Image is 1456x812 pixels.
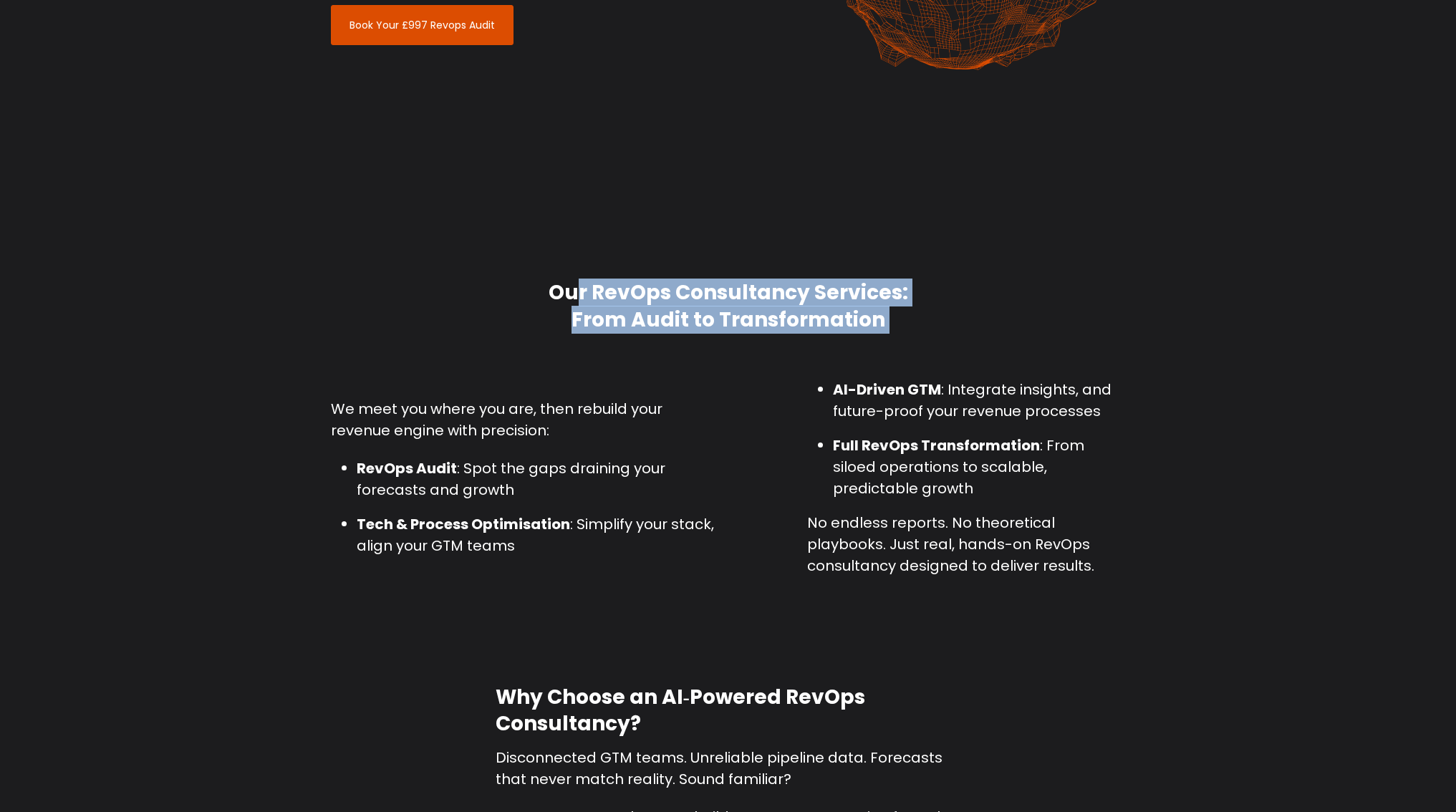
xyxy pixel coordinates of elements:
h2: Our RevOps Consultancy Services: From Audit to Transformation [331,279,1126,334]
p: No endless reports. No theoretical playbooks. Just real, hands-on RevOps consultancy designed to ... [807,512,1126,576]
strong: RevOps Audit [357,458,457,478]
li: : Spot the gaps draining your forecasts and growth [357,458,718,501]
p: We meet you where you are, then rebuild your revenue engine with precision: [331,398,718,441]
li: : From siloed operations to scalable, predictable growth [833,435,1126,499]
p: Disconnected GTM teams. Unreliable pipeline data. Forecasts that never match reality. Sound famil... [496,747,961,790]
h2: Why Choose an AI‑Powered RevOps Consultancy? [496,684,961,738]
strong: Full RevOps Transformation [833,435,1040,455]
li: : Integrate insights, and future-proof your revenue processes [833,379,1126,422]
li: : Simplify your stack, align your GTM teams [357,513,718,556]
strong: Tech & Process Optimisation [357,514,570,534]
strong: AI-Driven GTM [833,380,941,400]
a: Book Your £997 Revops Audit [331,5,514,45]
